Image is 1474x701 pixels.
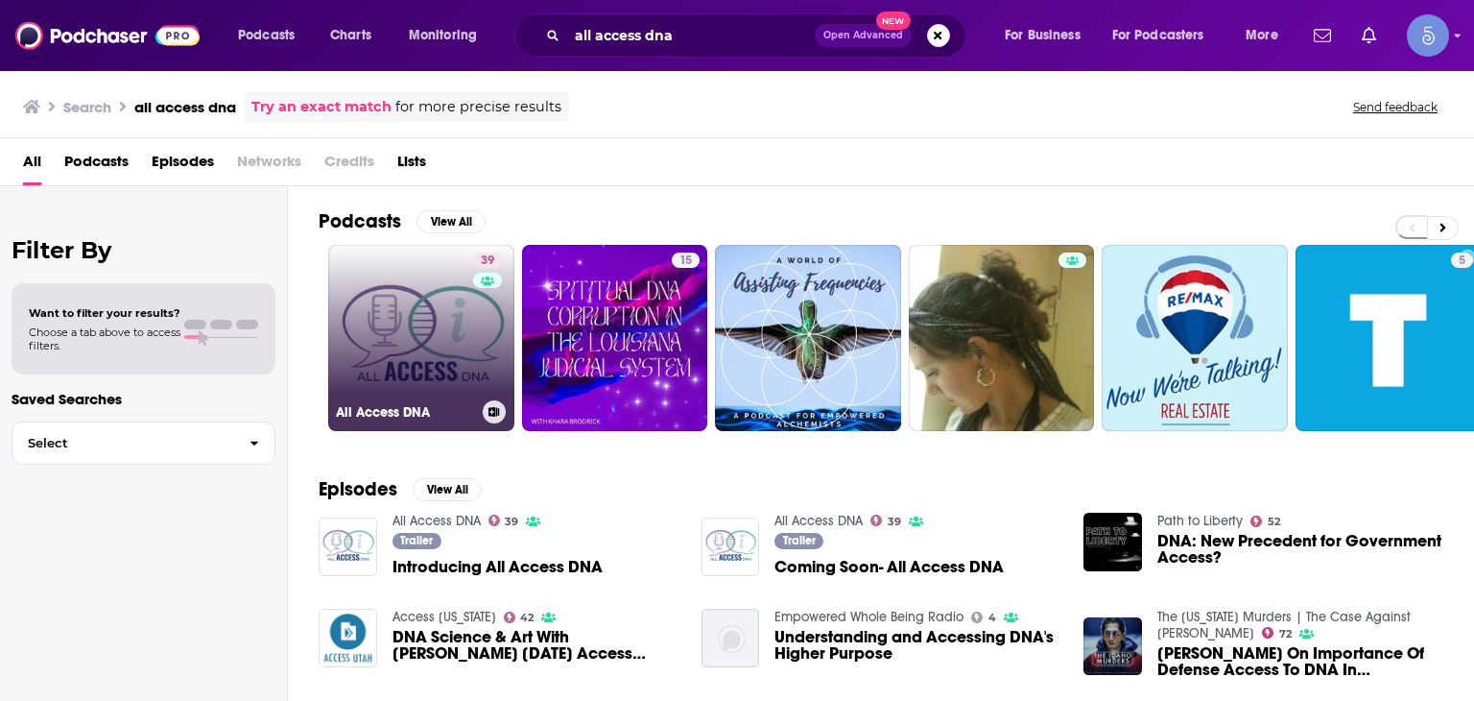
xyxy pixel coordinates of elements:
[319,609,377,667] img: DNA Science & Art With Paul Vanouse On Tuesday's Access Utah
[988,614,996,622] span: 4
[409,22,477,49] span: Monitoring
[1005,22,1081,49] span: For Business
[237,146,301,185] span: Networks
[533,13,985,58] div: Search podcasts, credits, & more...
[1250,516,1280,527] a: 52
[395,96,561,118] span: for more precise results
[679,252,692,271] span: 15
[823,31,903,40] span: Open Advanced
[1262,627,1292,639] a: 72
[392,629,678,662] a: DNA Science & Art With Paul Vanouse On Tuesday's Access Utah
[488,515,519,526] a: 39
[567,20,815,51] input: Search podcasts, credits, & more...
[29,306,180,320] span: Want to filter your results?
[876,12,911,30] span: New
[238,22,295,49] span: Podcasts
[336,404,475,421] h3: All Access DNA
[991,20,1105,51] button: open menu
[64,146,129,185] a: Podcasts
[1451,253,1473,268] a: 5
[1306,19,1339,52] a: Show notifications dropdown
[1354,19,1384,52] a: Show notifications dropdown
[1157,609,1411,641] a: The Idaho Murders | The Case Against Bryan Kohberger
[225,20,320,51] button: open menu
[319,477,397,501] h2: Episodes
[328,245,514,431] a: 39All Access DNA
[815,24,912,47] button: Open AdvancedNew
[1407,14,1449,57] span: Logged in as Spiral5-G1
[1268,518,1280,526] span: 52
[1246,22,1278,49] span: More
[319,209,401,233] h2: Podcasts
[319,209,486,233] a: PodcastsView All
[1407,14,1449,57] button: Show profile menu
[1347,99,1443,115] button: Send feedback
[888,518,901,526] span: 39
[774,559,1004,575] a: Coming Soon- All Access DNA
[134,98,236,116] h3: all access dna
[1279,630,1292,639] span: 72
[1157,513,1243,529] a: Path to Liberty
[12,236,275,264] h2: Filter By
[318,20,383,51] a: Charts
[12,390,275,408] p: Saved Searches
[12,437,234,449] span: Select
[392,513,481,529] a: All Access DNA
[152,146,214,185] a: Episodes
[701,518,760,576] img: Coming Soon- All Access DNA
[473,253,502,268] a: 39
[319,518,377,576] img: Introducing All Access DNA
[971,612,996,623] a: 4
[774,629,1060,662] a: Understanding and Accessing DNA's Higher Purpose
[330,22,371,49] span: Charts
[416,210,486,233] button: View All
[392,609,496,625] a: Access Utah
[520,614,534,622] span: 42
[1112,22,1204,49] span: For Podcasters
[12,422,275,465] button: Select
[481,252,494,271] span: 39
[1157,645,1443,678] a: Jennifer Coffindaffer On Importance Of Defense Access To DNA In Kohberger Case
[1407,14,1449,57] img: User Profile
[701,609,760,667] img: Understanding and Accessing DNA's Higher Purpose
[29,326,180,352] span: Choose a tab above to access filters.
[63,98,111,116] h3: Search
[400,535,433,546] span: Trailer
[392,629,678,662] span: DNA Science & Art With [PERSON_NAME] [DATE] Access [US_STATE]
[1083,617,1142,676] img: Jennifer Coffindaffer On Importance Of Defense Access To DNA In Kohberger Case
[774,609,963,625] a: Empowered Whole Being Radio
[783,535,816,546] span: Trailer
[15,17,200,54] img: Podchaser - Follow, Share and Rate Podcasts
[1083,513,1142,571] img: DNA: New Precedent for Government Access?
[1459,252,1465,271] span: 5
[870,515,901,526] a: 39
[1157,645,1443,678] span: [PERSON_NAME] On Importance Of Defense Access To DNA In [PERSON_NAME] Case
[505,518,518,526] span: 39
[397,146,426,185] a: Lists
[23,146,41,185] a: All
[1100,20,1232,51] button: open menu
[251,96,392,118] a: Try an exact match
[395,20,502,51] button: open menu
[1157,533,1443,566] a: DNA: New Precedent for Government Access?
[774,513,863,529] a: All Access DNA
[392,559,603,575] a: Introducing All Access DNA
[672,253,700,268] a: 15
[1232,20,1302,51] button: open menu
[522,245,708,431] a: 15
